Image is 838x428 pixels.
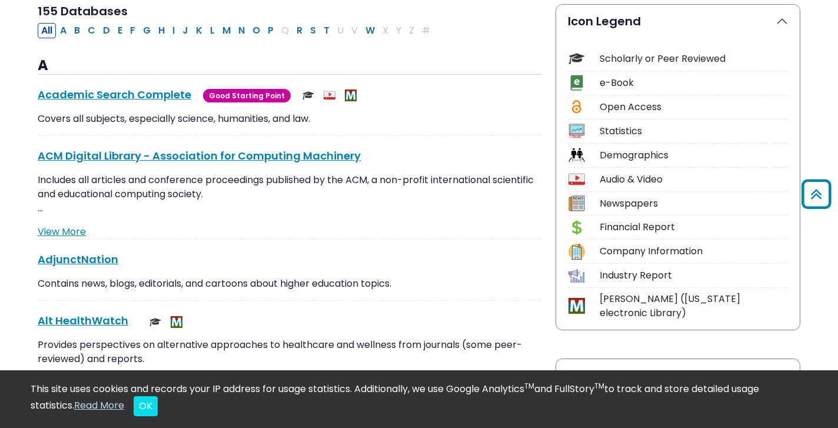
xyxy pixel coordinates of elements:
[324,89,335,101] img: Audio & Video
[38,252,118,267] a: AdjunctNation
[38,173,541,215] p: Includes all articles and conference proceedings published by the ACM, a non-profit international...
[568,51,584,67] img: Icon Scholarly or Peer Reviewed
[556,5,800,38] button: Icon Legend
[203,89,291,102] span: Good Starting Point
[192,23,206,38] button: Filter Results K
[38,3,128,19] span: 155 Databases
[249,23,264,38] button: Filter Results O
[569,99,584,115] img: Icon Open Access
[600,172,788,187] div: Audio & Video
[219,23,234,38] button: Filter Results M
[568,147,584,163] img: Icon Demographics
[594,381,604,391] sup: TM
[71,23,84,38] button: Filter Results B
[568,268,584,284] img: Icon Industry Report
[362,23,378,38] button: Filter Results W
[38,57,541,75] h3: A
[568,244,584,260] img: Icon Company Information
[600,292,788,320] div: [PERSON_NAME] ([US_STATE] electronic Library)
[38,148,361,163] a: ACM Digital Library - Association for Computing Machinery
[84,23,99,38] button: Filter Results C
[600,124,788,138] div: Statistics
[345,89,357,101] img: MeL (Michigan electronic Library)
[235,23,248,38] button: Filter Results N
[568,298,584,314] img: Icon MeL (Michigan electronic Library)
[600,268,788,283] div: Industry Report
[38,277,541,291] p: Contains news, blogs, editorials, and cartoons about higher education topics.
[74,399,124,412] a: Read More
[568,220,584,235] img: Icon Financial Report
[600,197,788,211] div: Newspapers
[600,52,788,66] div: Scholarly or Peer Reviewed
[600,148,788,162] div: Demographics
[302,89,314,101] img: Scholarly or Peer Reviewed
[38,313,128,328] a: Alt HealthWatch
[524,381,534,391] sup: TM
[127,23,139,38] button: Filter Results F
[139,23,154,38] button: Filter Results G
[600,220,788,234] div: Financial Report
[38,338,541,366] p: Provides perspectives on alternative approaches to healthcare and wellness from journals (some pe...
[171,316,182,328] img: MeL (Michigan electronic Library)
[264,23,277,38] button: Filter Results P
[568,171,584,187] img: Icon Audio & Video
[38,225,86,238] a: View More
[600,100,788,114] div: Open Access
[293,23,306,38] button: Filter Results R
[38,23,435,37] div: Alpha-list to filter by first letter of database name
[568,123,584,139] img: Icon Statistics
[149,316,161,328] img: Scholarly or Peer Reviewed
[568,75,584,91] img: Icon e-Book
[38,23,56,38] button: All
[797,184,835,204] a: Back to Top
[31,382,807,416] div: This site uses cookies and records your IP address for usage statistics. Additionally, we use Goo...
[38,112,541,126] p: Covers all subjects, especially science, humanities, and law.
[556,359,800,392] button: ScienceDirect
[134,396,158,416] button: Close
[600,244,788,258] div: Company Information
[179,23,192,38] button: Filter Results J
[307,23,320,38] button: Filter Results S
[600,76,788,90] div: e-Book
[169,23,178,38] button: Filter Results I
[114,23,126,38] button: Filter Results E
[56,23,70,38] button: Filter Results A
[155,23,168,38] button: Filter Results H
[207,23,218,38] button: Filter Results L
[38,87,191,102] a: Academic Search Complete
[320,23,333,38] button: Filter Results T
[568,195,584,211] img: Icon Newspapers
[99,23,114,38] button: Filter Results D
